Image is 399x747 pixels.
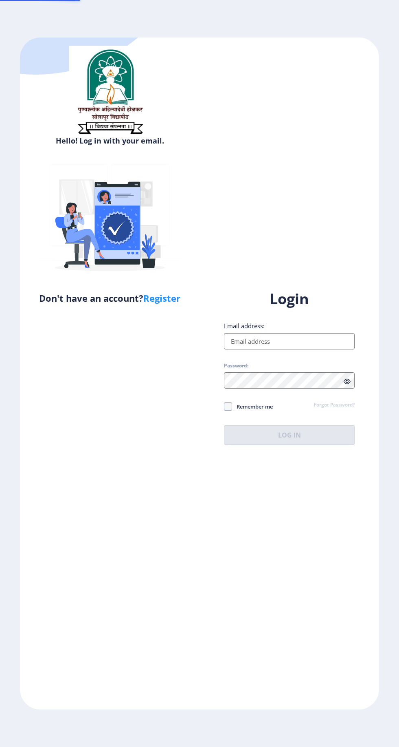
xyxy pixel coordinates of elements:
h6: Hello! Log in with your email. [26,136,193,146]
img: Verified-rafiki.svg [39,149,181,292]
span: Remember me [232,402,273,411]
label: Password: [224,362,248,369]
label: Email address: [224,322,265,330]
button: Log In [224,425,355,445]
img: sulogo.png [69,46,151,138]
input: Email address [224,333,355,349]
h5: Don't have an account? [26,292,193,305]
a: Register [143,292,180,304]
a: Forgot Password? [314,402,355,409]
h1: Login [224,289,355,309]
